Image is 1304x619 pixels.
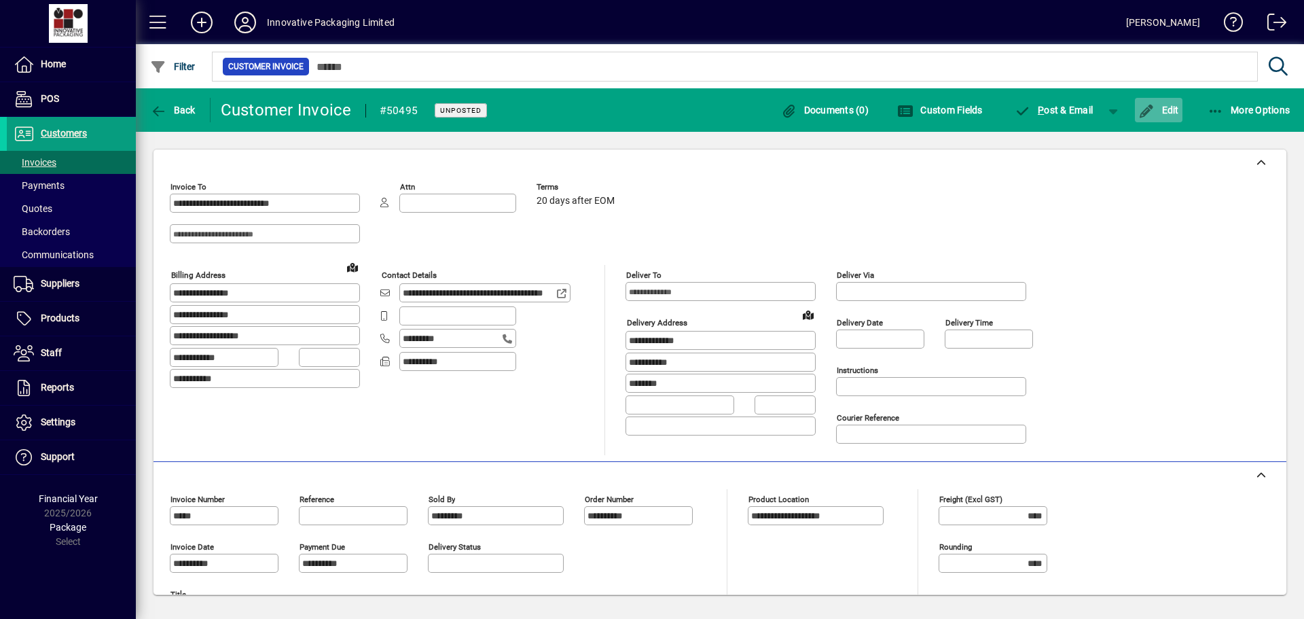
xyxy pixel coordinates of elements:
[1015,105,1093,116] span: ost & Email
[440,106,482,115] span: Unposted
[585,495,634,504] mat-label: Order number
[380,100,418,122] div: #50495
[1008,98,1100,122] button: Post & Email
[170,590,186,599] mat-label: Title
[945,318,993,328] mat-label: Delivery time
[14,203,52,214] span: Quotes
[939,495,1002,504] mat-label: Freight (excl GST)
[267,12,395,33] div: Innovative Packaging Limited
[41,278,79,289] span: Suppliers
[7,243,136,266] a: Communications
[39,493,98,504] span: Financial Year
[1208,105,1290,116] span: More Options
[50,522,86,533] span: Package
[7,406,136,440] a: Settings
[150,61,196,72] span: Filter
[41,128,87,139] span: Customers
[170,182,206,192] mat-label: Invoice To
[41,382,74,393] span: Reports
[14,180,65,191] span: Payments
[777,98,872,122] button: Documents (0)
[429,495,455,504] mat-label: Sold by
[150,105,196,116] span: Back
[7,336,136,370] a: Staff
[1038,105,1044,116] span: P
[180,10,223,35] button: Add
[41,313,79,323] span: Products
[147,54,199,79] button: Filter
[837,413,899,423] mat-label: Courier Reference
[7,151,136,174] a: Invoices
[7,220,136,243] a: Backorders
[342,256,363,278] a: View on map
[7,48,136,82] a: Home
[7,197,136,220] a: Quotes
[170,542,214,552] mat-label: Invoice date
[147,98,199,122] button: Back
[228,60,304,73] span: Customer Invoice
[537,196,615,207] span: 20 days after EOM
[894,98,986,122] button: Custom Fields
[537,183,618,192] span: Terms
[897,105,983,116] span: Custom Fields
[14,249,94,260] span: Communications
[300,495,334,504] mat-label: Reference
[1214,3,1244,47] a: Knowledge Base
[939,542,972,552] mat-label: Rounding
[837,366,878,375] mat-label: Instructions
[7,267,136,301] a: Suppliers
[136,98,211,122] app-page-header-button: Back
[41,417,75,427] span: Settings
[1138,105,1179,116] span: Edit
[7,174,136,197] a: Payments
[221,99,352,121] div: Customer Invoice
[400,182,415,192] mat-label: Attn
[7,371,136,405] a: Reports
[41,451,75,462] span: Support
[7,440,136,474] a: Support
[797,304,819,325] a: View on map
[1135,98,1182,122] button: Edit
[837,318,883,328] mat-label: Delivery date
[170,495,225,504] mat-label: Invoice number
[223,10,267,35] button: Profile
[41,58,66,69] span: Home
[41,93,59,104] span: POS
[14,157,56,168] span: Invoices
[7,302,136,336] a: Products
[14,226,70,237] span: Backorders
[300,542,345,552] mat-label: Payment due
[1204,98,1294,122] button: More Options
[1257,3,1287,47] a: Logout
[780,105,869,116] span: Documents (0)
[41,347,62,358] span: Staff
[429,542,481,552] mat-label: Delivery status
[626,270,662,280] mat-label: Deliver To
[1126,12,1200,33] div: [PERSON_NAME]
[837,270,874,280] mat-label: Deliver via
[7,82,136,116] a: POS
[748,495,809,504] mat-label: Product location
